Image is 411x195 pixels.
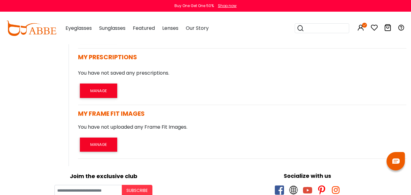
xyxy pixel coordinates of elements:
img: abbeglasses.com [6,21,56,36]
span: Featured [133,25,155,32]
span: MY FRAME FIT IMAGES [78,109,145,118]
button: MANAGE [80,138,117,152]
span: Lenses [162,25,178,32]
span: twitter [289,185,298,195]
div: Shop now [218,3,237,9]
p: You have not saved any prescriptions. [78,69,406,77]
span: Our Story [186,25,209,32]
div: Socialize with us [209,172,407,180]
a: MANAGE [78,141,119,148]
a: Shop now [215,3,237,8]
img: chat [392,158,400,164]
div: Buy One Get One 50% [174,3,214,9]
div: Joim the exclusive club [5,171,203,180]
span: instagram [331,185,340,195]
span: Eyeglasses [65,25,92,32]
p: You have not uploaded any Frame Fit Images. [78,123,406,131]
span: MY PRESCRIPTIONS [78,53,137,61]
span: Sunglasses [99,25,125,32]
button: MANAGE [80,84,117,98]
span: pinterest [317,185,326,195]
a: MANAGE [78,87,119,94]
span: youtube [303,185,312,195]
span: facebook [275,185,284,195]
